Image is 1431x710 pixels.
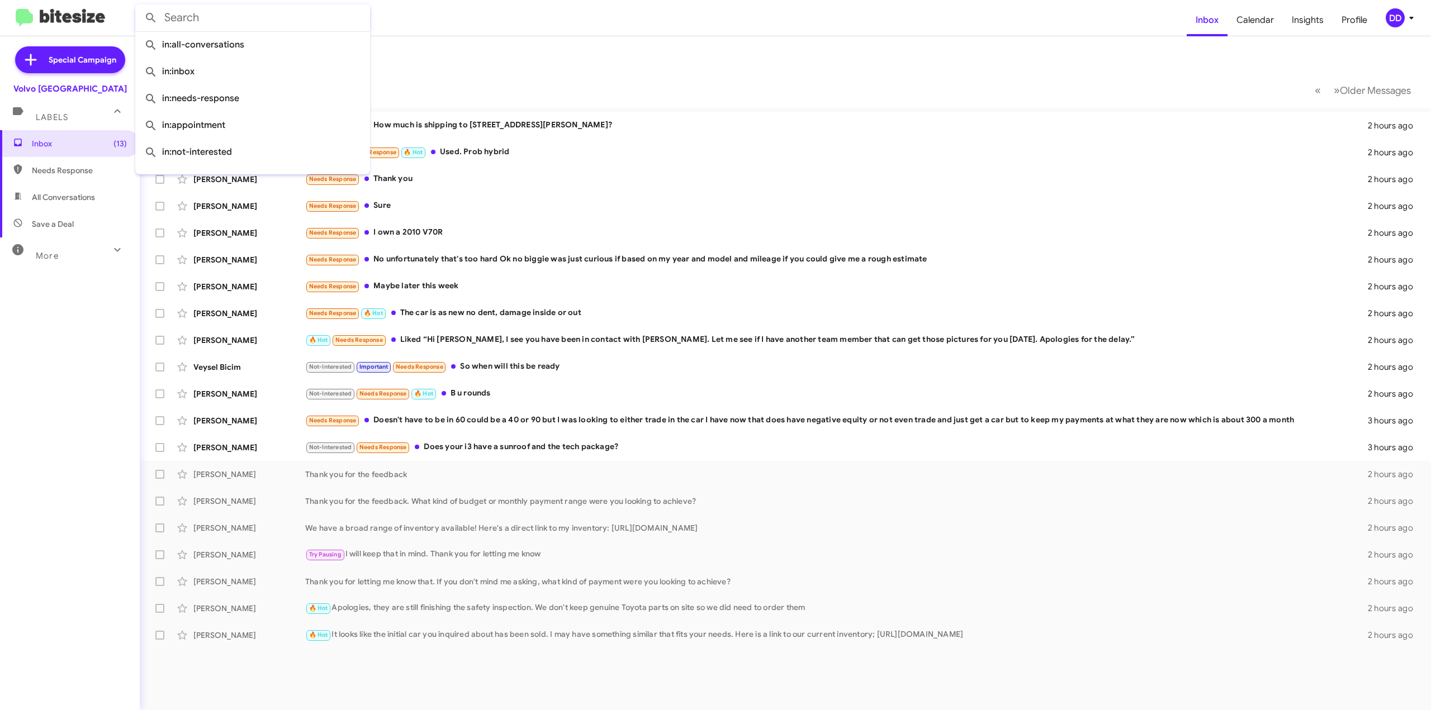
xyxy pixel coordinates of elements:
div: Thank you [305,173,1365,185]
span: All Conversations [32,192,95,203]
div: [PERSON_NAME] [193,442,305,453]
span: Needs Response [335,336,383,344]
span: 🔥 Hot [309,604,328,612]
div: DD [1386,8,1405,27]
div: [PERSON_NAME] [193,576,305,587]
span: in:all-conversations [144,31,361,58]
div: 2 hours ago [1365,603,1422,614]
span: Try Pausing [309,551,342,558]
span: Needs Response [32,165,127,176]
span: Important [359,363,388,370]
span: Not-Interested [309,390,352,397]
div: 2 hours ago [1365,147,1422,158]
div: 2 hours ago [1365,281,1422,292]
span: in:appointment [144,112,361,139]
div: 2 hours ago [1365,308,1422,319]
div: [PERSON_NAME] [193,308,305,319]
a: Special Campaign [15,46,125,73]
div: [PERSON_NAME] [193,549,305,560]
div: 2 hours ago [1365,120,1422,131]
span: Needs Response [359,444,407,451]
div: Sure [305,199,1365,212]
div: 2 hours ago [1365,335,1422,346]
span: Needs Response [309,175,357,183]
div: [PERSON_NAME] [193,415,305,426]
div: 2 hours ago [1365,361,1422,373]
div: Apologies, they are still finishing the safety inspection. We don't keep genuine Toyota parts on ... [305,602,1365,614]
button: Previous [1308,79,1328,102]
div: [PERSON_NAME] [193,201,305,212]
span: Inbox [32,138,127,149]
a: Calendar [1228,4,1283,36]
div: Used. Prob hybrid [305,146,1365,159]
span: in:inbox [144,58,361,85]
div: 2 hours ago [1365,174,1422,185]
div: Doesn't have to be in 60 could be a 40 or 90 but I was looking to either trade in the car I have ... [305,414,1365,427]
input: Search [135,4,370,31]
div: B u rounds [305,387,1365,400]
span: Needs Response [309,283,357,290]
div: [PERSON_NAME] [193,603,305,614]
a: Profile [1333,4,1376,36]
div: [PERSON_NAME] [193,495,305,507]
span: in:sold-verified [144,165,361,192]
div: 2 hours ago [1365,469,1422,480]
div: [PERSON_NAME] [193,388,305,399]
div: The car is as new no dent, damage inside or out [305,307,1365,320]
div: 2 hours ago [1365,254,1422,265]
span: « [1315,83,1321,97]
div: We have a broad range of inventory available! Here's a direct link to my inventory: [URL][DOMAIN_... [305,522,1365,533]
div: 2 hours ago [1365,549,1422,560]
a: Insights [1283,4,1333,36]
div: 2 hours ago [1365,522,1422,533]
span: in:not-interested [144,139,361,165]
span: Not-Interested [309,444,352,451]
div: 2 hours ago [1365,201,1422,212]
span: Save a Deal [32,218,74,230]
span: 🔥 Hot [364,309,383,317]
a: Inbox [1187,4,1228,36]
span: Not-Interested [309,363,352,370]
div: 2 hours ago [1365,576,1422,587]
div: Thank you for letting me know that. If you don't mind me asking, what kind of payment were you lo... [305,576,1365,587]
div: [PERSON_NAME] [193,335,305,346]
div: I will keep that in mind. Thank you for letting me know [305,548,1365,561]
div: [PERSON_NAME] [193,630,305,641]
span: Needs Response [309,256,357,263]
div: [PERSON_NAME] [193,281,305,292]
span: Labels [36,112,68,122]
div: Thank you for the feedback [305,469,1365,480]
span: in:needs-response [144,85,361,112]
div: Veysel Bicim [193,361,305,373]
div: 2 hours ago [1365,388,1422,399]
div: It looks like the initial car you inquired about has been sold. I may have something similar that... [305,628,1365,641]
span: Needs Response [359,390,407,397]
div: Maybe later this week [305,280,1365,293]
div: [PERSON_NAME] [193,227,305,239]
div: 2 hours ago [1365,495,1422,507]
span: Needs Response [309,417,357,424]
span: Needs Response [309,229,357,236]
span: 🔥 Hot [309,631,328,638]
span: 🔥 Hot [414,390,433,397]
div: 2 hours ago [1365,227,1422,239]
div: Volvo [GEOGRAPHIC_DATA] [13,83,127,94]
div: I own a 2010 V70R [305,226,1365,239]
span: Needs Response [309,309,357,317]
div: Does your i3 have a sunroof and the tech package? [305,441,1365,454]
div: [PERSON_NAME] [193,174,305,185]
div: 3 hours ago [1365,442,1422,453]
span: Needs Response [349,149,396,156]
div: Thank you for the feedback. What kind of budget or monthly payment range were you looking to achi... [305,495,1365,507]
div: 3 hours ago [1365,415,1422,426]
button: Next [1327,79,1418,102]
span: Needs Response [309,202,357,209]
div: Liked “Hi [PERSON_NAME], I see you have been in contact with [PERSON_NAME]. Let me see if I have ... [305,333,1365,346]
div: How much is shipping to [STREET_ADDRESS][PERSON_NAME]? [305,119,1365,132]
div: So when will this be ready [305,360,1365,373]
div: [PERSON_NAME] [193,522,305,533]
